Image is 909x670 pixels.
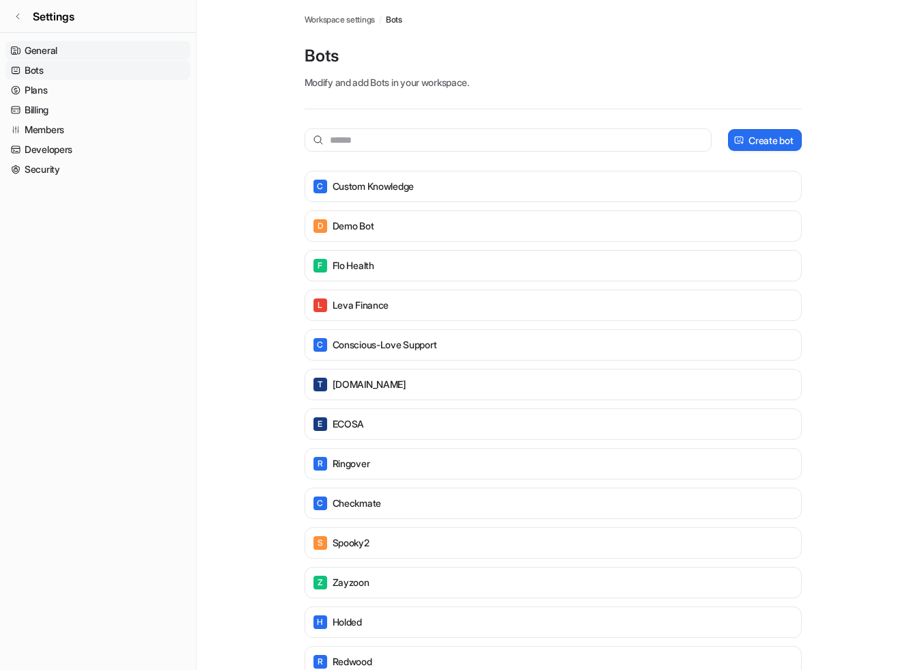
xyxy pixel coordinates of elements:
[313,180,327,193] span: C
[333,259,374,273] p: Flo Health
[313,259,327,273] span: F
[379,14,382,26] span: /
[5,140,191,159] a: Developers
[313,378,327,391] span: T
[33,8,74,25] span: Settings
[5,120,191,139] a: Members
[333,219,374,233] p: Demo bot
[313,417,327,431] span: E
[5,100,191,120] a: Billing
[313,655,327,669] span: R
[333,378,406,391] p: [DOMAIN_NAME]
[5,160,191,179] a: Security
[313,536,327,550] span: S
[5,81,191,100] a: Plans
[313,576,327,589] span: Z
[313,497,327,510] span: C
[333,615,362,629] p: Holded
[333,338,437,352] p: Conscious-Love Support
[313,338,327,352] span: C
[5,61,191,80] a: Bots
[313,219,327,233] span: D
[733,135,744,145] img: create
[386,14,402,26] a: Bots
[305,75,802,89] p: Modify and add Bots in your workspace.
[305,45,802,67] p: Bots
[728,129,801,151] button: Create bot
[5,41,191,60] a: General
[313,298,327,312] span: L
[333,417,365,431] p: ECOSA
[333,576,369,589] p: Zayzoon
[333,655,372,669] p: Redwood
[333,298,389,312] p: Leva Finance
[305,14,376,26] a: Workspace settings
[333,536,369,550] p: Spooky2
[333,457,370,471] p: Ringover
[333,497,381,510] p: Checkmate
[313,457,327,471] span: R
[749,133,793,148] p: Create bot
[313,615,327,629] span: H
[333,180,415,193] p: Custom Knowledge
